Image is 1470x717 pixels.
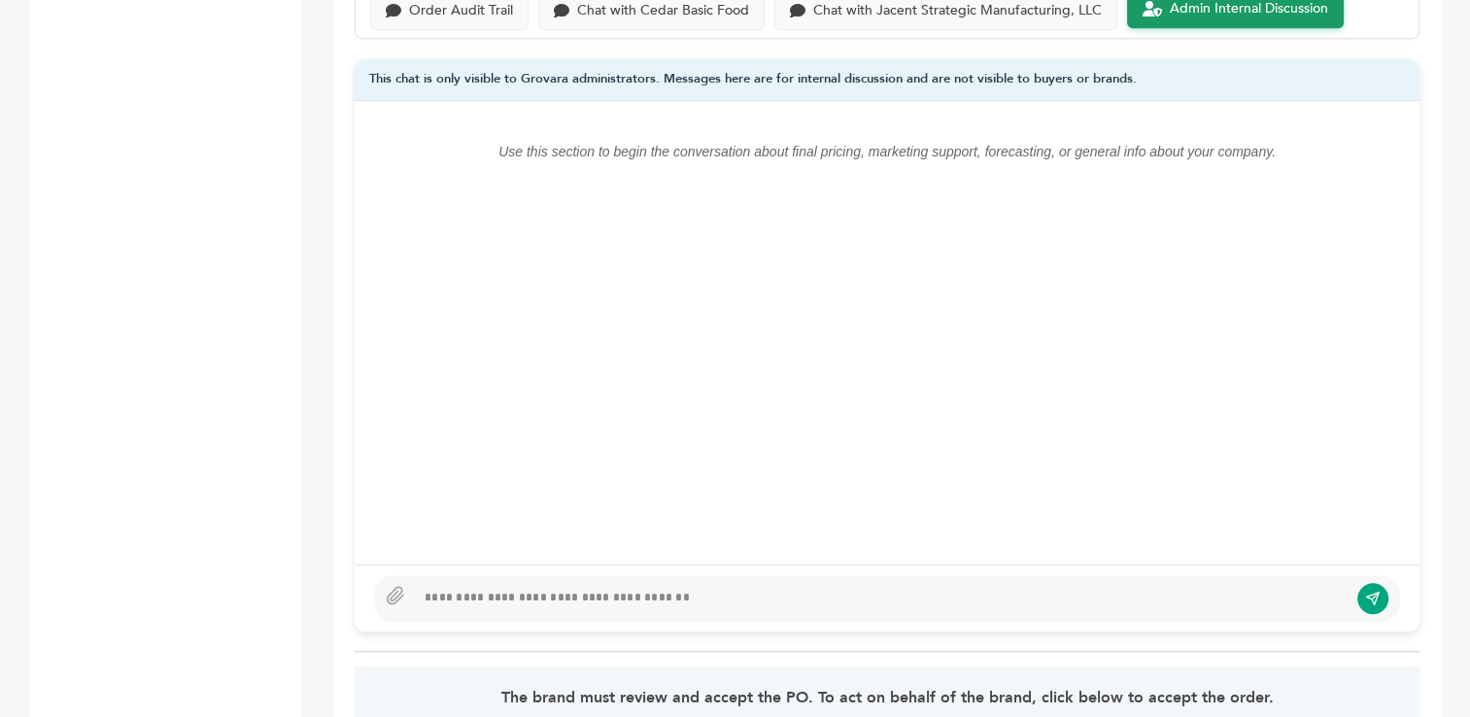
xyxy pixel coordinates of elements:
[355,58,1419,102] div: This chat is only visible to Grovara administrators. Messages here are for internal discussion an...
[813,3,1102,19] div: Chat with Jacent Strategic Manufacturing, LLC
[397,686,1377,709] p: The brand must review and accept the PO. To act on behalf of the brand, click below to accept the...
[1170,1,1328,17] div: Admin Internal Discussion
[577,3,749,19] div: Chat with Cedar Basic Food
[409,3,513,19] div: Order Audit Trail
[393,140,1381,163] p: Use this section to begin the conversation about final pricing, marketing support, forecasting, o...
